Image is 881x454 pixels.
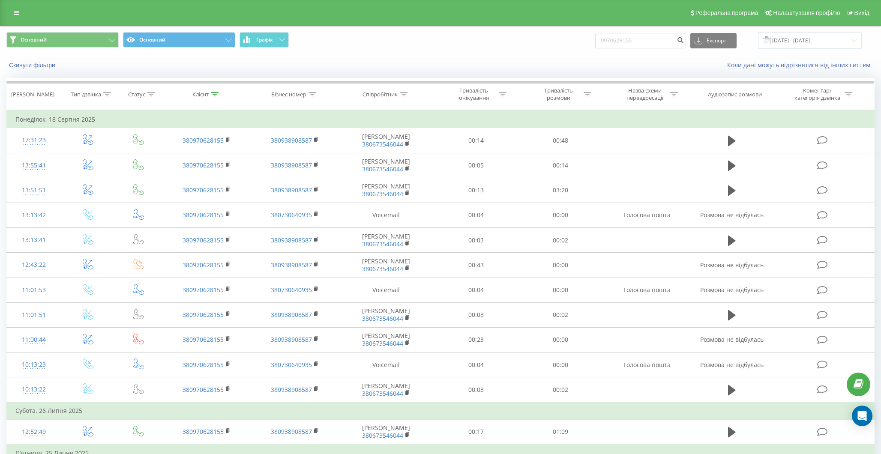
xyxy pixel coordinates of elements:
td: 00:00 [518,327,603,352]
span: Розмова не відбулась [700,261,764,269]
td: [PERSON_NAME] [339,419,433,445]
a: 380673546044 [362,265,403,273]
div: Тривалість розмови [536,87,581,102]
td: 00:14 [518,153,603,178]
span: Розмова не відбулась [700,335,764,343]
a: 380938908587 [271,261,312,269]
td: [PERSON_NAME] [339,302,433,327]
a: 380970628155 [183,335,224,343]
div: Тип дзвінка [71,91,101,98]
td: [PERSON_NAME] [339,228,433,253]
a: 380673546044 [362,339,403,347]
td: 00:00 [518,352,603,377]
span: Налаштування профілю [773,9,840,16]
a: 380938908587 [271,335,312,343]
td: 00:48 [518,128,603,153]
span: Графік [256,37,273,43]
td: 00:03 [434,302,518,327]
a: 380673546044 [362,240,403,248]
a: 380970628155 [183,136,224,144]
td: [PERSON_NAME] [339,253,433,278]
td: 00:04 [434,352,518,377]
span: Розмова не відбулась [700,361,764,369]
div: 17:31:23 [15,132,52,149]
td: 00:13 [434,178,518,203]
div: 12:52:49 [15,424,52,440]
span: Реферальна програма [695,9,758,16]
a: 380730640935 [271,211,312,219]
td: 00:23 [434,327,518,352]
button: Основний [123,32,235,48]
a: 380970628155 [183,427,224,436]
span: Основний [21,36,47,43]
button: Скинути фільтри [6,61,60,69]
a: 380938908587 [271,136,312,144]
a: 380730640935 [271,361,312,369]
td: [PERSON_NAME] [339,178,433,203]
td: [PERSON_NAME] [339,128,433,153]
td: 00:02 [518,302,603,327]
a: 380938908587 [271,161,312,169]
td: [PERSON_NAME] [339,327,433,352]
div: Аудіозапис розмови [708,91,762,98]
td: 00:00 [518,253,603,278]
td: Voicemail [339,352,433,377]
td: 00:02 [518,228,603,253]
div: 11:01:51 [15,307,52,323]
td: 00:04 [434,203,518,227]
div: 10:13:23 [15,356,52,373]
button: Основний [6,32,119,48]
span: Розмова не відбулась [700,211,764,219]
a: 380970628155 [183,361,224,369]
div: Назва схеми переадресації [622,87,668,102]
a: 380938908587 [271,186,312,194]
td: 00:00 [518,278,603,302]
a: 380970628155 [183,385,224,394]
div: 12:43:22 [15,257,52,273]
a: 380673546044 [362,314,403,323]
div: 13:13:42 [15,207,52,224]
div: [PERSON_NAME] [11,91,54,98]
div: Співробітник [363,91,398,98]
div: Коментар/категорія дзвінка [792,87,842,102]
td: 00:03 [434,228,518,253]
a: 380730640935 [271,286,312,294]
a: Коли дані можуть відрізнятися вiд інших систем [727,61,875,69]
td: Voicemail [339,203,433,227]
a: 380673546044 [362,140,403,148]
div: 10:13:22 [15,381,52,398]
a: 380970628155 [183,186,224,194]
td: 00:17 [434,419,518,445]
td: Субота, 26 Липня 2025 [7,402,875,419]
div: Тривалість очікування [451,87,497,102]
div: 13:51:51 [15,182,52,199]
td: 00:43 [434,253,518,278]
a: 380970628155 [183,236,224,244]
button: Експорт [690,33,737,48]
div: 13:55:41 [15,157,52,174]
a: 380970628155 [183,311,224,319]
td: 00:05 [434,153,518,178]
td: 00:02 [518,377,603,403]
div: 11:00:44 [15,332,52,348]
input: Пошук за номером [595,33,686,48]
button: Графік [240,32,289,48]
a: 380970628155 [183,286,224,294]
a: 380970628155 [183,161,224,169]
span: Розмова не відбулась [700,286,764,294]
a: 380970628155 [183,261,224,269]
div: Open Intercom Messenger [852,406,872,426]
a: 380970628155 [183,211,224,219]
td: Голосова пошта [603,352,691,377]
td: Голосова пошта [603,203,691,227]
td: 01:09 [518,419,603,445]
div: Бізнес номер [271,91,306,98]
td: [PERSON_NAME] [339,377,433,403]
div: Клієнт [192,91,209,98]
a: 380673546044 [362,165,403,173]
span: Вихід [854,9,869,16]
a: 380673546044 [362,190,403,198]
td: 00:04 [434,278,518,302]
a: 380938908587 [271,385,312,394]
a: 380673546044 [362,389,403,397]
